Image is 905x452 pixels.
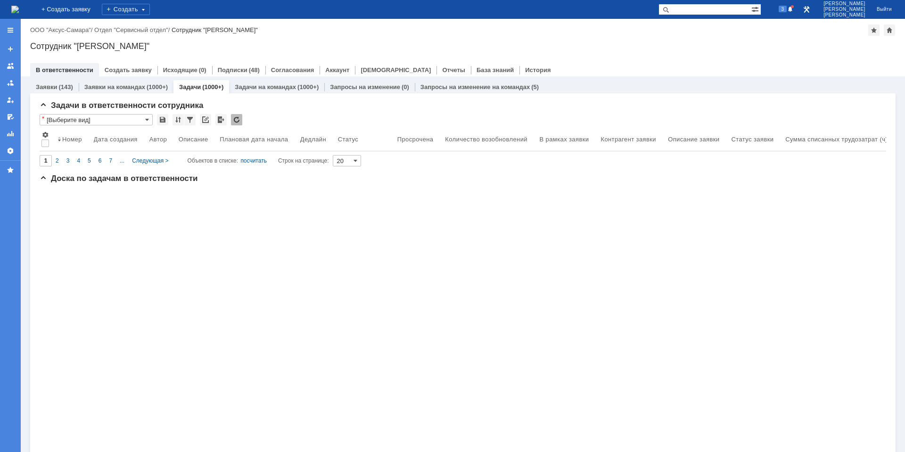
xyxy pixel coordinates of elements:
span: 2 [56,157,59,164]
div: посчитать [240,155,267,166]
div: В рамках заявки [540,136,589,143]
div: Сотрудник "[PERSON_NAME]" [30,41,896,51]
div: (1000+) [297,83,319,90]
th: Количество возобновлений [443,129,537,151]
div: Дата создания [94,136,138,143]
div: Статус заявки [732,136,774,143]
div: Обновлять список [231,114,242,125]
div: Плановая дата начала [220,136,288,143]
a: Создать заявку [105,66,152,74]
a: Заявки на командах [84,83,145,90]
a: Создать заявку [3,41,18,57]
div: (0) [199,66,206,74]
div: (5) [531,83,539,90]
a: Заявки [36,83,57,90]
a: Задачи [179,83,201,90]
a: Задачи на командах [235,83,296,90]
a: [DEMOGRAPHIC_DATA] [361,66,431,74]
div: Дедлайн [300,136,326,143]
th: Статус [336,129,395,151]
div: Номер [62,136,82,143]
div: (143) [58,83,73,90]
th: Просрочена [395,129,444,151]
div: Экспорт списка [215,114,227,125]
div: Автор [149,136,167,143]
span: Расширенный поиск [751,4,761,13]
a: Запросы на изменение [330,83,400,90]
a: Перейти на домашнюю страницу [11,6,19,13]
span: 7 [109,157,112,164]
div: Сделать домашней страницей [884,25,895,36]
div: (48) [249,66,260,74]
div: / [30,26,94,33]
span: 5 [88,157,91,164]
a: Отдел "Сервисный отдел" [94,26,168,33]
div: Контрагент заявки [601,136,656,143]
th: Статус заявки [730,129,784,151]
div: (1000+) [202,83,223,90]
div: Статус [338,136,359,143]
div: Сортировка... [173,114,184,125]
span: Задачи в ответственности сотрудника [40,101,204,110]
th: Дата создания [92,129,148,151]
span: Настройки [41,131,49,139]
div: Количество возобновлений [445,136,527,143]
th: Дедлайн [298,129,336,151]
div: Создать [102,4,150,15]
div: Добавить в избранное [868,25,880,36]
div: Сотрудник "[PERSON_NAME]" [172,26,258,33]
th: В рамках заявки [538,129,599,151]
span: Доска по задачам в ответственности [40,174,198,183]
img: logo [11,6,19,13]
a: Подписки [218,66,247,74]
span: [PERSON_NAME] [823,1,865,7]
th: Сумма списанных трудозатрат (ч) [783,129,898,151]
div: Просрочена [397,136,434,143]
span: 4 [77,157,80,164]
span: 3 [66,157,70,164]
div: (1000+) [147,83,168,90]
a: Настройки [3,143,18,158]
th: Номер [56,129,92,151]
a: Отчеты [3,126,18,141]
th: Плановая дата начала [218,129,298,151]
a: История [525,66,551,74]
a: Перейти в интерфейс администратора [801,4,812,15]
a: Отчеты [442,66,465,74]
a: ООО "Аксус-Самара" [30,26,91,33]
span: ... [120,157,124,164]
div: Описание заявки [668,136,719,143]
i: Строк на странице: [188,155,329,166]
span: 3 [779,6,787,12]
div: Настройки списка отличаются от сохраненных в виде [42,115,44,122]
span: [PERSON_NAME] [823,7,865,12]
span: 6 [99,157,102,164]
th: Контрагент заявки [599,129,666,151]
a: Заявки на командах [3,58,18,74]
span: Объектов в списке: [188,157,238,164]
div: (0) [402,83,409,90]
span: Следующая > [132,157,168,164]
div: Описание [179,136,208,143]
a: Согласования [271,66,314,74]
a: Исходящие [163,66,197,74]
div: / [94,26,172,33]
th: Автор [148,129,177,151]
a: В ответственности [36,66,93,74]
div: Сумма списанных трудозатрат (ч) [785,136,888,143]
div: Скопировать ссылку на список [200,114,211,125]
a: Запросы на изменение на командах [420,83,530,90]
span: [PERSON_NAME] [823,12,865,18]
div: Сохранить вид [157,114,168,125]
a: Заявки в моей ответственности [3,75,18,90]
a: Аккаунт [325,66,349,74]
a: База знаний [477,66,514,74]
a: Мои заявки [3,92,18,107]
div: Фильтрация... [184,114,196,125]
a: Мои согласования [3,109,18,124]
